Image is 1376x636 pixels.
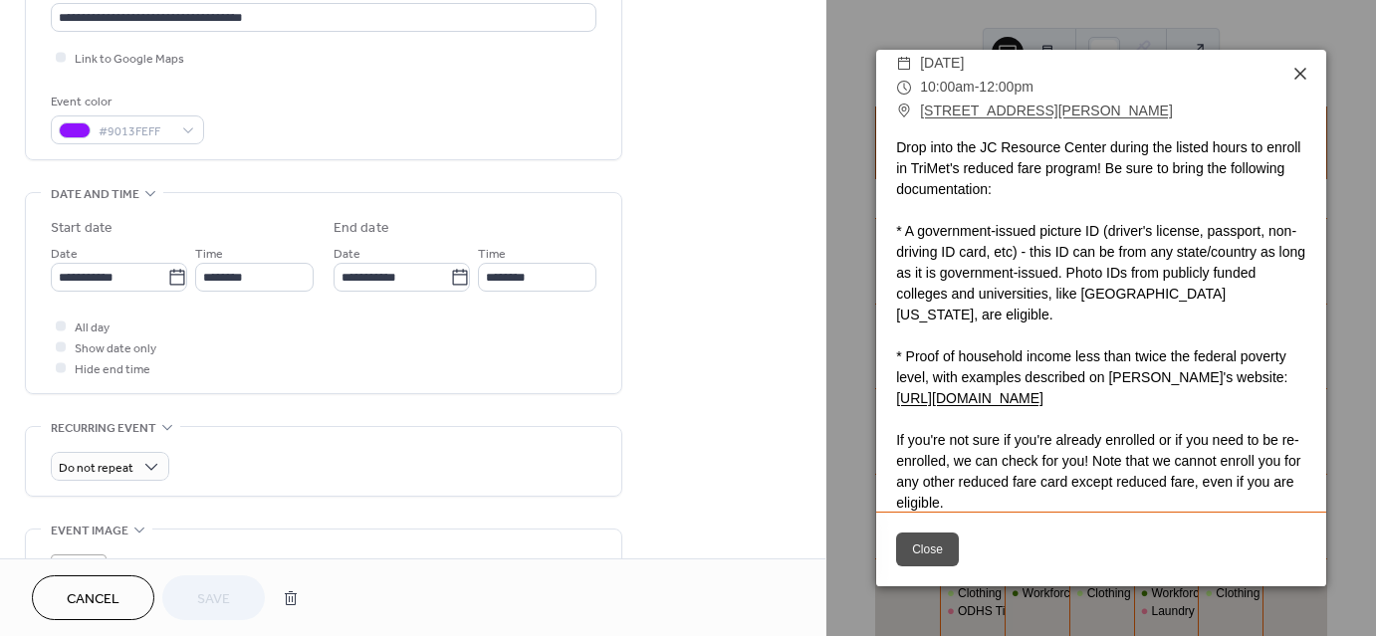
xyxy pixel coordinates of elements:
[59,457,133,480] span: Do not repeat
[51,244,78,265] span: Date
[896,100,912,123] div: ​
[896,532,959,566] button: Close
[195,244,223,265] span: Time
[32,575,154,620] button: Cancel
[979,79,1032,95] span: 12:00pm
[920,79,974,95] span: 10:00am
[51,521,128,541] span: Event image
[920,100,1173,123] a: [STREET_ADDRESS][PERSON_NAME]
[975,79,980,95] span: -
[99,121,172,142] span: #9013FEFF
[920,52,964,76] span: [DATE]
[51,554,107,610] div: ;
[334,244,360,265] span: Date
[75,318,110,338] span: All day
[75,359,150,380] span: Hide end time
[51,184,139,205] span: Date and time
[75,338,156,359] span: Show date only
[75,49,184,70] span: Link to Google Maps
[896,52,912,76] div: ​
[478,244,506,265] span: Time
[51,218,113,239] div: Start date
[67,589,119,610] span: Cancel
[896,390,1043,406] a: [URL][DOMAIN_NAME]
[51,92,200,112] div: Event color
[876,137,1326,514] div: Drop into the JC Resource Center during the listed hours to enroll in TriMet's reduced fare progr...
[51,418,156,439] span: Recurring event
[896,76,912,100] div: ​
[334,218,389,239] div: End date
